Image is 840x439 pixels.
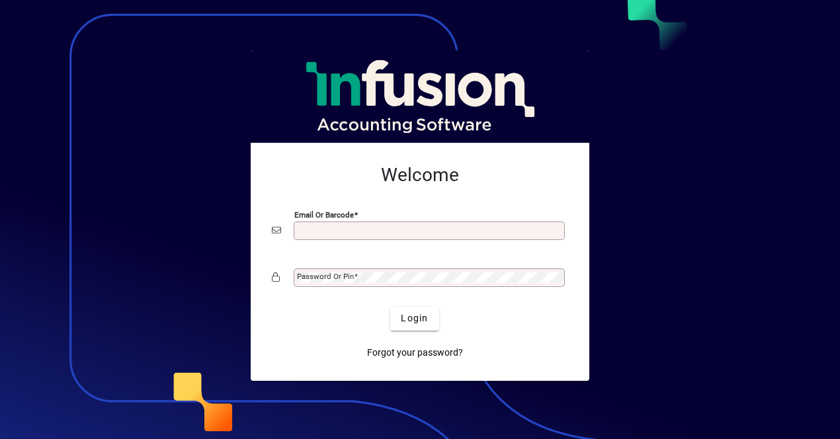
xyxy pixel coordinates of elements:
[272,164,568,186] h2: Welcome
[401,311,428,325] span: Login
[390,307,439,331] button: Login
[297,272,354,281] mat-label: Password or Pin
[362,341,468,365] a: Forgot your password?
[367,346,463,360] span: Forgot your password?
[294,210,354,219] mat-label: Email or Barcode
